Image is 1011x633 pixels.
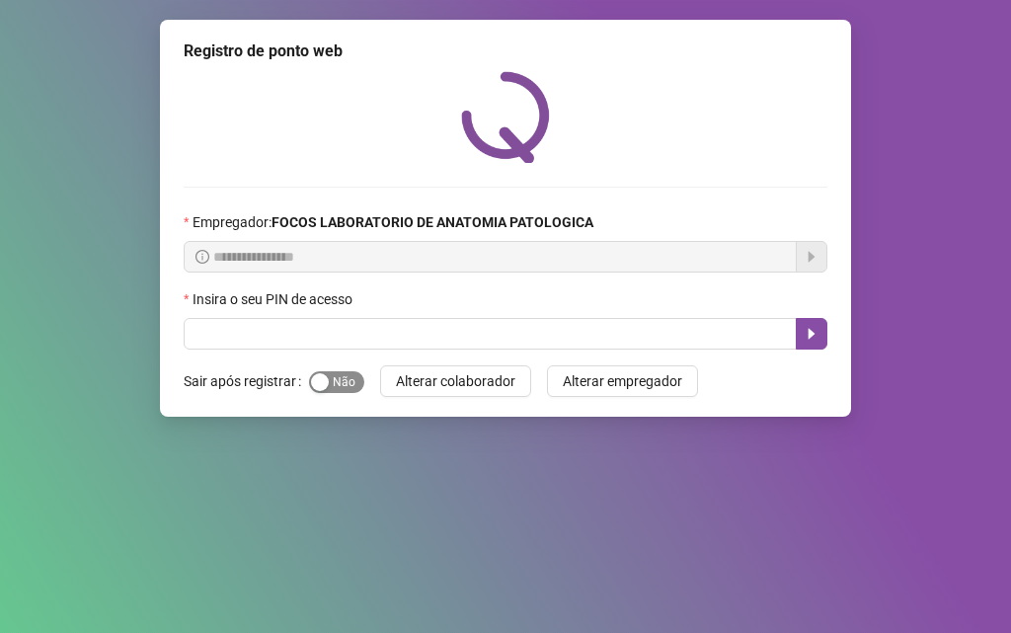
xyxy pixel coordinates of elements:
span: Alterar empregador [563,370,682,392]
button: Alterar colaborador [380,365,531,397]
span: Alterar colaborador [396,370,515,392]
strong: FOCOS LABORATORIO DE ANATOMIA PATOLOGICA [272,214,593,230]
button: Alterar empregador [547,365,698,397]
span: Empregador : [193,211,593,233]
div: Registro de ponto web [184,40,827,63]
img: QRPoint [461,71,550,163]
label: Insira o seu PIN de acesso [184,288,365,310]
span: info-circle [195,250,209,264]
span: caret-right [804,326,819,342]
label: Sair após registrar [184,365,309,397]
